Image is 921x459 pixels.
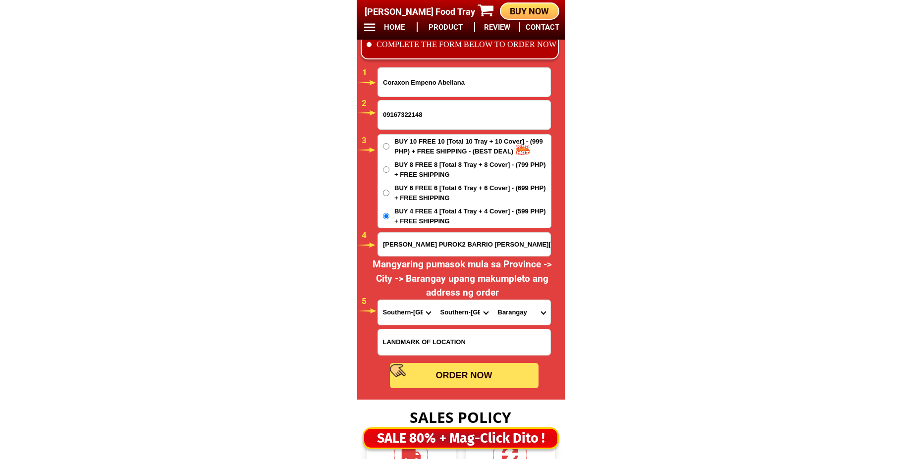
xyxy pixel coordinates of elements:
input: BUY 8 FREE 8 [Total 8 Tray + 8 Cover] - (799 PHP) + FREE SHIPPING [383,166,389,173]
span: BUY 4 FREE 4 [Total 4 Tray + 4 Cover] - (599 PHP) + FREE SHIPPING [394,206,551,226]
input: BUY 4 FREE 4 [Total 4 Tray + 4 Cover] - (599 PHP) + FREE SHIPPING [383,213,389,219]
input: BUY 6 FREE 6 [Total 6 Tray + 6 Cover] - (699 PHP) + FREE SHIPPING [383,190,389,196]
span: 1 [362,67,367,77]
h3: SALES POLICY [357,406,565,428]
select: Select province [378,300,435,325]
select: Select district [435,300,493,325]
select: Select commune [493,300,550,325]
span: Mangyaring pumasok mula sa Province -> City -> Barangay upang makumpleto ang address ng order [373,258,552,298]
input: Input full_name [378,68,550,97]
span: 2 [362,98,367,108]
h6: 4 [362,229,377,242]
div: SALE 80% + Mag-Click Dito ! [359,428,563,449]
h6: CONTACT [526,22,559,33]
span: BUY 6 FREE 6 [Total 6 Tray + 6 Cover] - (699 PHP) + FREE SHIPPING [394,183,551,203]
h6: HOME [378,22,411,33]
input: Input address [378,233,550,256]
span: BUY 8 FREE 8 [Total 8 Tray + 8 Cover] - (799 PHP) + FREE SHIPPING [394,160,551,179]
input: Input phone_number [378,101,550,129]
h6: REVIEW [481,22,514,33]
div: ORDER NOW [390,369,539,382]
li: COMPLETE THE FORM BELOW TO ORDER NOW [367,39,557,51]
h6: PRODUCT [423,22,469,33]
input: Input LANDMARKOFLOCATION [378,329,550,355]
span: 3 [362,135,367,145]
span: 5 [362,296,367,306]
h4: [PERSON_NAME] Food Tray [365,5,481,18]
input: BUY 10 FREE 10 [Total 10 Tray + 10 Cover] - (999 PHP) + FREE SHIPPING - (BEST DEAL) [383,143,389,150]
span: BUY 10 FREE 10 [Total 10 Tray + 10 Cover] - (999 PHP) + FREE SHIPPING - (BEST DEAL) [394,137,551,156]
div: BUY NOW [501,4,558,18]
